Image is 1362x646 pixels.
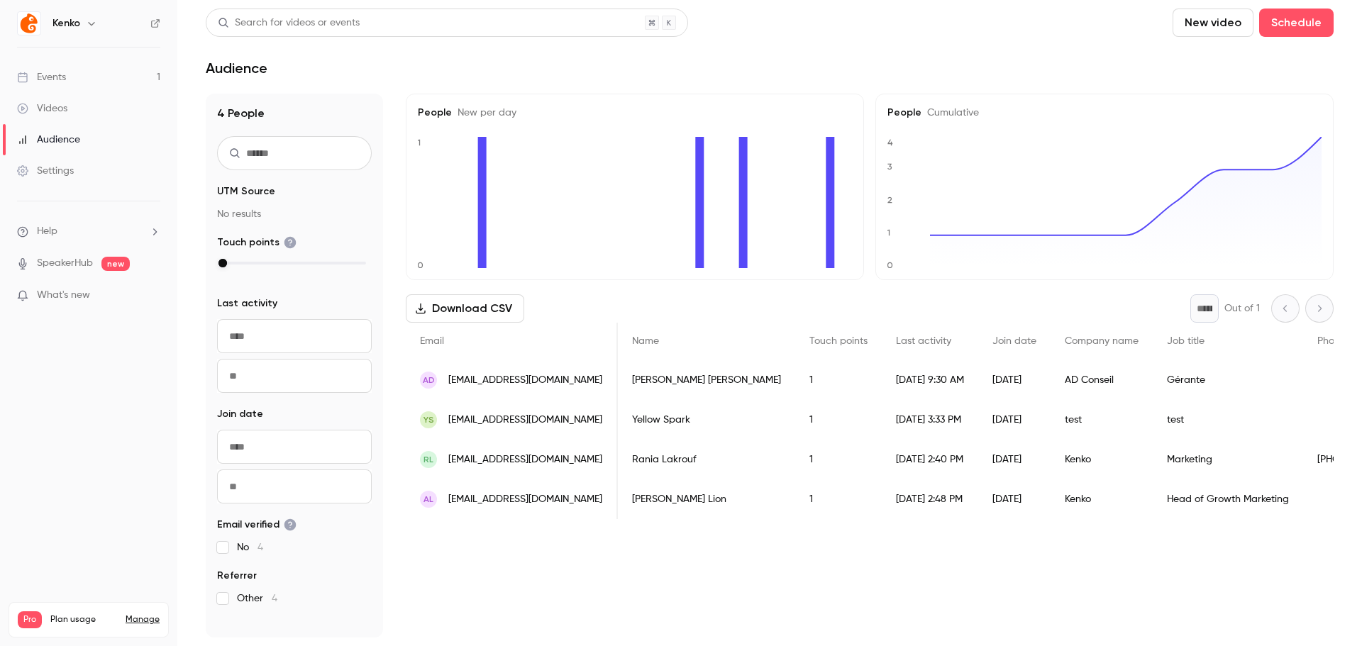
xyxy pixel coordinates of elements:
[1051,440,1153,479] div: Kenko
[1167,336,1205,346] span: Job title
[217,518,297,532] span: Email verified
[795,360,882,400] div: 1
[882,360,978,400] div: [DATE] 9:30 AM
[37,288,90,303] span: What's new
[17,164,74,178] div: Settings
[37,224,57,239] span: Help
[1051,360,1153,400] div: AD Conseil
[618,360,795,400] div: [PERSON_NAME] [PERSON_NAME]
[217,184,275,199] span: UTM Source
[887,195,892,205] text: 2
[417,138,421,147] text: 1
[18,12,40,35] img: Kenko
[448,373,602,388] span: [EMAIL_ADDRESS][DOMAIN_NAME]
[448,413,602,428] span: [EMAIL_ADDRESS][DOMAIN_NAME]
[423,493,433,506] span: AL
[217,359,372,393] input: To
[795,400,882,440] div: 1
[1153,400,1303,440] div: test
[1224,301,1260,316] p: Out of 1
[887,106,1322,120] h5: People
[217,407,263,421] span: Join date
[887,260,893,270] text: 0
[1051,400,1153,440] div: test
[978,360,1051,400] div: [DATE]
[217,296,277,311] span: Last activity
[272,594,277,603] span: 4
[887,228,890,238] text: 1
[1259,9,1334,37] button: Schedule
[217,469,372,503] input: To
[217,105,372,122] h1: 4 People
[17,224,160,239] li: help-dropdown-opener
[218,16,360,30] div: Search for videos or events
[795,479,882,519] div: 1
[17,133,80,147] div: Audience
[921,108,979,118] span: Cumulative
[896,336,951,346] span: Last activity
[143,289,160,302] iframe: Noticeable Trigger
[420,336,444,346] span: Email
[882,479,978,519] div: [DATE] 2:48 PM
[1051,479,1153,519] div: Kenko
[1153,360,1303,400] div: Gérante
[795,440,882,479] div: 1
[237,540,263,555] span: No
[978,479,1051,519] div: [DATE]
[217,235,297,250] span: Touch points
[423,453,433,466] span: RL
[1065,336,1139,346] span: Company name
[452,108,516,118] span: New per day
[882,440,978,479] div: [DATE] 2:40 PM
[17,70,66,84] div: Events
[632,336,659,346] span: Name
[126,614,160,625] a: Manage
[448,452,602,467] span: [EMAIL_ADDRESS][DOMAIN_NAME]
[618,479,795,519] div: [PERSON_NAME] Lion
[887,162,892,172] text: 3
[258,542,263,552] span: 4
[217,319,372,353] input: From
[218,259,227,267] div: max
[37,256,93,271] a: SpeakerHub
[448,492,602,507] span: [EMAIL_ADDRESS][DOMAIN_NAME]
[1153,479,1303,519] div: Head of Growth Marketing
[1173,9,1253,37] button: New video
[882,400,978,440] div: [DATE] 3:33 PM
[618,400,795,440] div: Yellow Spark
[887,138,893,147] text: 4
[101,257,130,271] span: new
[237,591,277,606] span: Other
[406,294,524,323] button: Download CSV
[18,611,42,628] span: Pro
[50,614,117,625] span: Plan usage
[992,336,1036,346] span: Join date
[978,440,1051,479] div: [DATE]
[423,374,435,386] span: AD
[217,430,372,464] input: From
[217,569,257,583] span: Referrer
[417,260,423,270] text: 0
[418,106,852,120] h5: People
[217,207,372,221] p: No results
[618,440,795,479] div: Rania Lakrouf
[52,16,80,30] h6: Kenko
[423,413,434,426] span: YS
[1153,440,1303,479] div: Marketing
[978,400,1051,440] div: [DATE]
[17,101,67,116] div: Videos
[206,60,267,77] h1: Audience
[809,336,868,346] span: Touch points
